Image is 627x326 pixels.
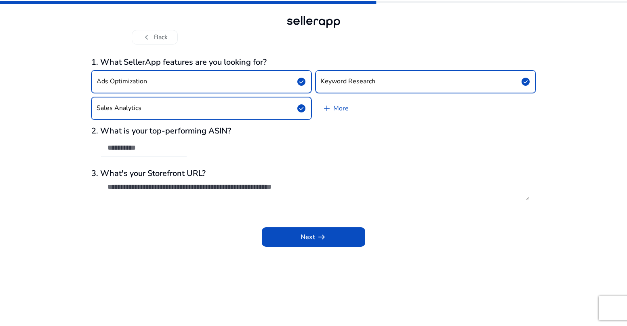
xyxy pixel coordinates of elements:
[262,227,365,247] button: Nextarrow_right_alt
[316,97,355,120] a: More
[91,169,536,178] h3: 3. What's your Storefront URL?
[97,104,141,112] h4: Sales Analytics
[91,70,311,93] button: Ads Optimizationcheck_circle
[521,77,530,87] span: check_circle
[142,32,151,42] span: chevron_left
[301,232,326,242] span: Next
[316,70,536,93] button: Keyword Researchcheck_circle
[91,97,311,120] button: Sales Analyticscheck_circle
[321,78,375,85] h4: Keyword Research
[132,30,178,44] button: chevron_leftBack
[91,126,536,136] h3: 2. What is your top-performing ASIN?
[297,77,306,87] span: check_circle
[297,104,306,113] span: check_circle
[322,104,332,113] span: add
[317,232,326,242] span: arrow_right_alt
[91,57,536,67] h3: 1. What SellerApp features are you looking for?
[97,78,147,85] h4: Ads Optimization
